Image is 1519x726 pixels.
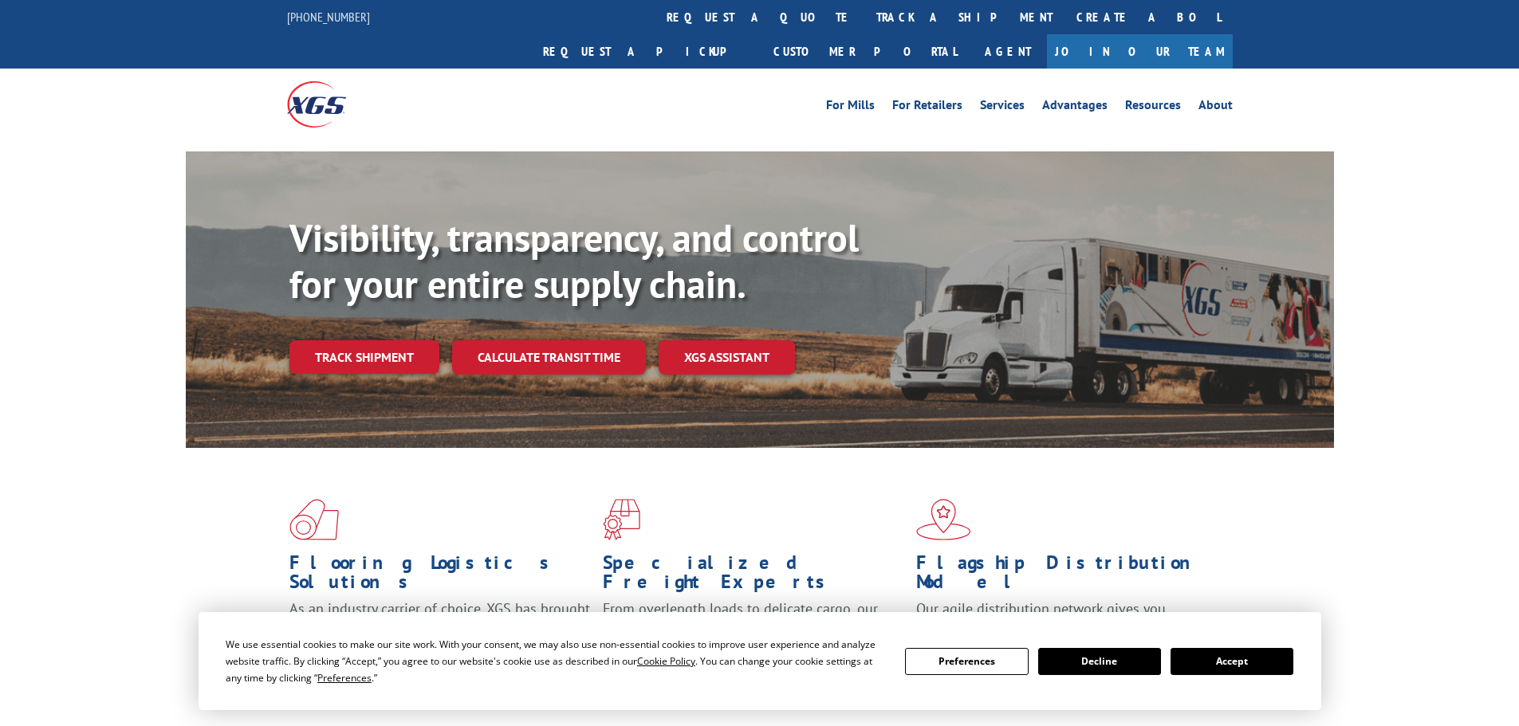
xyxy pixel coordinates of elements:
[287,9,370,25] a: [PHONE_NUMBER]
[637,654,695,668] span: Cookie Policy
[199,612,1321,710] div: Cookie Consent Prompt
[892,99,962,116] a: For Retailers
[317,671,372,685] span: Preferences
[916,499,971,540] img: xgs-icon-flagship-distribution-model-red
[826,99,875,116] a: For Mills
[969,34,1047,69] a: Agent
[1198,99,1233,116] a: About
[603,499,640,540] img: xgs-icon-focused-on-flooring-red
[289,499,339,540] img: xgs-icon-total-supply-chain-intelligence-red
[226,636,886,686] div: We use essential cookies to make our site work. With your consent, we may also use non-essential ...
[1038,648,1161,675] button: Decline
[289,340,439,374] a: Track shipment
[980,99,1025,116] a: Services
[1047,34,1233,69] a: Join Our Team
[603,553,904,599] h1: Specialized Freight Experts
[603,599,904,670] p: From overlength loads to delicate cargo, our experienced staff knows the best way to move your fr...
[916,599,1210,637] span: Our agile distribution network gives you nationwide inventory management on demand.
[1171,648,1293,675] button: Accept
[1125,99,1181,116] a: Resources
[1042,99,1108,116] a: Advantages
[905,648,1028,675] button: Preferences
[289,553,591,599] h1: Flooring Logistics Solutions
[289,213,859,308] b: Visibility, transparency, and control for your entire supply chain.
[659,340,795,375] a: XGS ASSISTANT
[531,34,761,69] a: Request a pickup
[916,553,1218,599] h1: Flagship Distribution Model
[761,34,969,69] a: Customer Portal
[289,599,590,656] span: As an industry carrier of choice, XGS has brought innovation and dedication to flooring logistics...
[452,340,646,375] a: Calculate transit time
